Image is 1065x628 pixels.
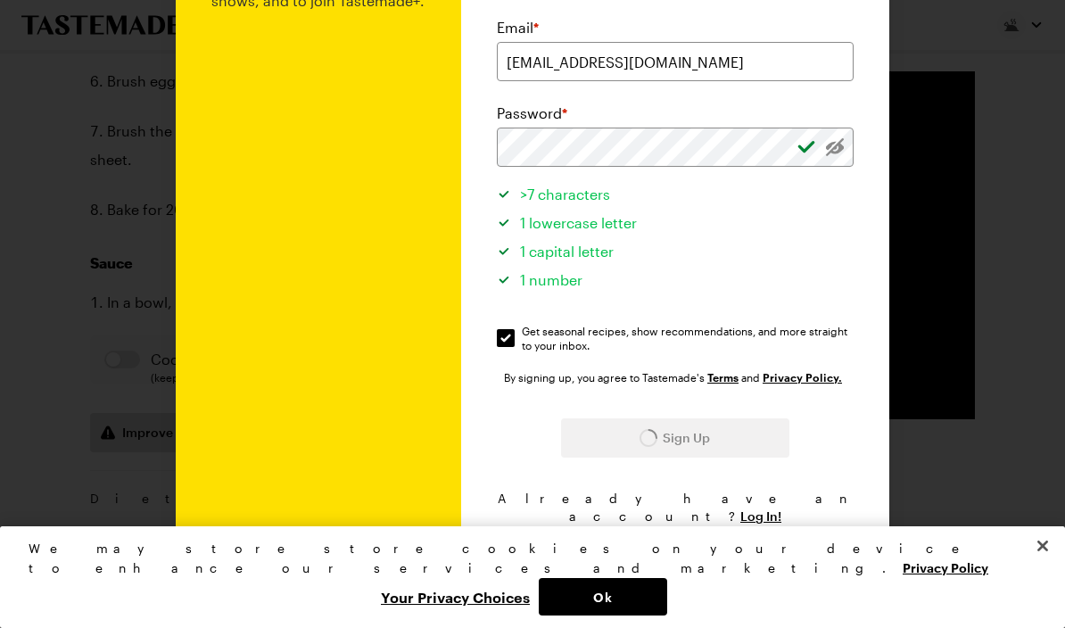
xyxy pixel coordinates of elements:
[903,558,988,575] a: More information about your privacy, opens in a new tab
[520,186,610,202] span: >7 characters
[539,578,667,616] button: Ok
[497,103,567,124] label: Password
[504,368,846,386] div: By signing up, you agree to Tastemade's and
[520,271,582,288] span: 1 number
[29,539,1021,616] div: Privacy
[707,369,739,384] a: Tastemade Terms of Service
[520,214,637,231] span: 1 lowercase letter
[520,243,614,260] span: 1 capital letter
[763,369,842,384] a: Tastemade Privacy Policy
[522,324,855,352] span: Get seasonal recipes, show recommendations, and more straight to your inbox.
[740,508,781,525] button: Log In!
[497,329,515,347] input: Get seasonal recipes, show recommendations, and more straight to your inbox.
[372,578,539,616] button: Your Privacy Choices
[29,539,1021,578] div: We may store store cookies on your device to enhance our services and marketing.
[498,491,854,524] span: Already have an account?
[1023,526,1062,566] button: Close
[497,17,539,38] label: Email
